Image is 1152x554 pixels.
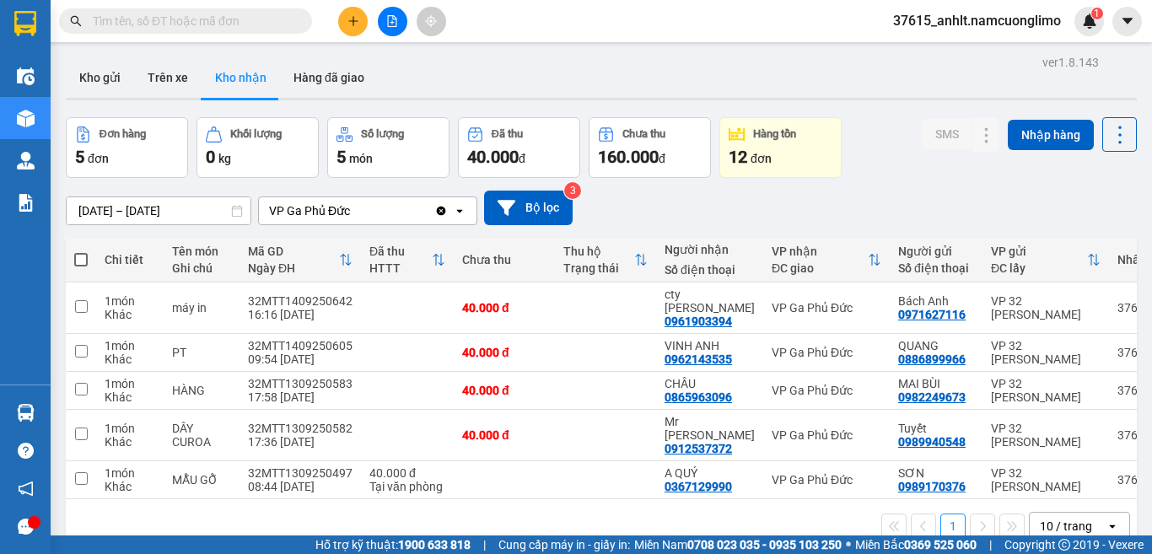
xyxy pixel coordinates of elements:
[338,7,368,36] button: plus
[172,384,231,397] div: HÀNG
[369,480,445,493] div: Tại văn phòng
[196,117,319,178] button: Khối lượng0kg
[240,238,361,282] th: Toggle SortBy
[589,117,711,178] button: Chưa thu160.000đ
[991,261,1087,275] div: ĐC lấy
[519,152,525,165] span: đ
[453,204,466,218] svg: open
[462,384,546,397] div: 40.000 đ
[458,117,580,178] button: Đã thu40.000đ
[772,384,881,397] div: VP Ga Phủ Đức
[991,339,1101,366] div: VP 32 [PERSON_NAME]
[349,152,373,165] span: món
[369,261,432,275] div: HTTT
[898,261,974,275] div: Số điện thoại
[18,519,34,535] span: message
[70,15,82,27] span: search
[982,238,1109,282] th: Toggle SortBy
[280,57,378,98] button: Hàng đã giao
[75,147,84,167] span: 5
[1106,519,1119,533] svg: open
[105,480,155,493] div: Khác
[1058,539,1070,551] span: copyright
[66,57,134,98] button: Kho gửi
[105,294,155,308] div: 1 món
[1040,518,1092,535] div: 10 / trang
[105,435,155,449] div: Khác
[665,480,732,493] div: 0367129990
[659,152,665,165] span: đ
[772,473,881,487] div: VP Ga Phủ Đức
[105,352,155,366] div: Khác
[172,346,231,359] div: PT
[898,466,974,480] div: SƠN
[484,191,573,225] button: Bộ lọc
[14,11,36,36] img: logo-vxr
[772,245,868,258] div: VP nhận
[105,377,155,390] div: 1 món
[172,422,231,449] div: DÂY CUROA
[1082,13,1097,29] img: icon-new-feature
[248,390,353,404] div: 17:58 [DATE]
[17,152,35,169] img: warehouse-icon
[347,15,359,27] span: plus
[88,152,109,165] span: đơn
[880,10,1074,31] span: 37615_anhlt.namcuonglimo
[665,390,732,404] div: 0865963096
[665,263,755,277] div: Số điện thoại
[492,128,523,140] div: Đã thu
[248,377,353,390] div: 32MTT1309250583
[989,535,992,554] span: |
[772,261,868,275] div: ĐC giao
[898,308,966,321] div: 0971627116
[218,152,231,165] span: kg
[386,15,398,27] span: file-add
[361,128,404,140] div: Số lượng
[105,466,155,480] div: 1 món
[598,147,659,167] span: 160.000
[665,288,755,315] div: cty trịnh kiểm
[336,147,346,167] span: 5
[17,194,35,212] img: solution-icon
[18,481,34,497] span: notification
[898,245,974,258] div: Người gửi
[352,202,353,219] input: Selected VP Ga Phủ Đức.
[665,466,755,480] div: A QUÝ
[434,204,448,218] svg: Clear value
[898,352,966,366] div: 0886899966
[1120,13,1135,29] span: caret-down
[206,147,215,167] span: 0
[753,128,796,140] div: Hàng tồn
[991,245,1087,258] div: VP gửi
[1112,7,1142,36] button: caret-down
[269,202,350,219] div: VP Ga Phủ Đức
[230,128,282,140] div: Khối lượng
[1091,8,1103,19] sup: 1
[483,535,486,554] span: |
[248,480,353,493] div: 08:44 [DATE]
[315,535,471,554] span: Hỗ trợ kỹ thuật:
[172,261,231,275] div: Ghi chú
[991,377,1101,404] div: VP 32 [PERSON_NAME]
[898,390,966,404] div: 0982249673
[467,147,519,167] span: 40.000
[665,415,755,442] div: Mr Phương
[555,238,656,282] th: Toggle SortBy
[248,339,353,352] div: 32MTT1409250605
[17,404,35,422] img: warehouse-icon
[18,443,34,459] span: question-circle
[248,261,339,275] div: Ngày ĐH
[105,308,155,321] div: Khác
[369,245,432,258] div: Đã thu
[462,301,546,315] div: 40.000 đ
[105,253,155,266] div: Chi tiết
[772,301,881,315] div: VP Ga Phủ Đức
[898,294,974,308] div: Bách Anh
[172,473,231,487] div: MẪU GỖ
[991,422,1101,449] div: VP 32 [PERSON_NAME]
[687,538,842,551] strong: 0708 023 035 - 0935 103 250
[378,7,407,36] button: file-add
[772,346,881,359] div: VP Ga Phủ Đức
[100,128,146,140] div: Đơn hàng
[898,480,966,493] div: 0989170376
